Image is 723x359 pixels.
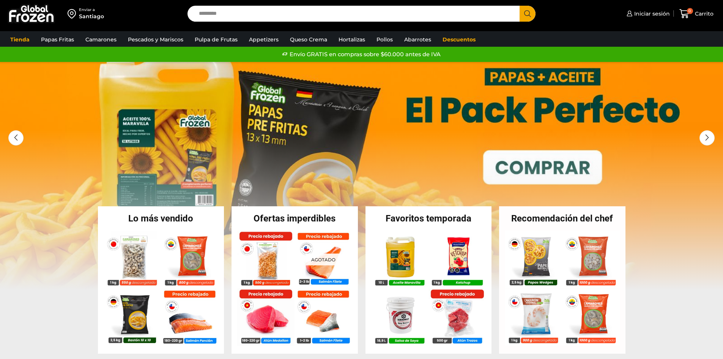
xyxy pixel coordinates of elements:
[8,130,24,145] div: Previous slide
[439,32,479,47] a: Descuentos
[520,6,536,22] button: Search button
[286,32,331,47] a: Queso Crema
[79,13,104,20] div: Santiago
[82,32,120,47] a: Camarones
[687,8,693,14] span: 0
[632,10,670,17] span: Iniciar sesión
[306,253,341,265] p: Agotado
[191,32,241,47] a: Pulpa de Frutas
[335,32,369,47] a: Hortalizas
[245,32,282,47] a: Appetizers
[693,10,714,17] span: Carrito
[373,32,397,47] a: Pollos
[124,32,187,47] a: Pescados y Mariscos
[232,214,358,223] h2: Ofertas imperdibles
[400,32,435,47] a: Abarrotes
[37,32,78,47] a: Papas Fritas
[79,7,104,13] div: Enviar a
[625,6,670,21] a: Iniciar sesión
[699,130,715,145] div: Next slide
[499,214,625,223] h2: Recomendación del chef
[68,7,79,20] img: address-field-icon.svg
[98,214,224,223] h2: Lo más vendido
[365,214,492,223] h2: Favoritos temporada
[677,5,715,23] a: 0 Carrito
[6,32,33,47] a: Tienda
